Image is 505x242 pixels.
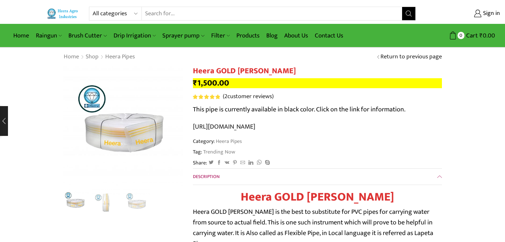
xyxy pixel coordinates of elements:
[63,66,183,186] img: Heera GOLD Krishi Pipe
[63,53,135,61] nav: Breadcrumb
[65,28,110,43] a: Brush Cutter
[193,148,442,156] span: Tag:
[208,28,233,43] a: Filter
[10,28,33,43] a: Home
[458,32,464,39] span: 0
[142,7,402,20] input: Search for...
[193,76,229,90] bdi: 1,500.00
[159,28,208,43] a: Sprayer pump
[380,53,442,61] a: Return to previous page
[402,7,415,20] button: Search button
[193,94,220,99] span: Rated out of 5 based on customer ratings
[233,28,263,43] a: Products
[215,137,242,146] a: Heera Pipes
[481,9,500,18] span: Sign in
[202,148,235,156] a: Trending Now
[263,28,281,43] a: Blog
[193,104,442,115] p: This pipe is currently available in black color. Click on the link for information.
[62,188,89,215] img: Heera GOLD Krishi Pipe
[224,91,227,101] span: 2
[63,66,183,186] div: 1 / 3
[193,138,242,145] span: Category:
[193,169,442,185] a: Description
[193,76,197,90] span: ₹
[62,189,89,215] li: 1 / 3
[479,30,495,41] bdi: 0.00
[479,30,483,41] span: ₹
[422,30,495,42] a: 0 Cart ₹0.00
[193,94,221,99] span: 2
[92,189,120,215] li: 2 / 3
[464,31,478,40] span: Cart
[110,28,159,43] a: Drip Irrigation
[92,189,120,216] a: IMG_0905
[193,121,255,132] a: [URL][DOMAIN_NAME]
[193,66,442,76] h1: Heera GOLD [PERSON_NAME]
[193,173,219,180] span: Description
[33,28,65,43] a: Raingun
[63,53,79,61] a: Home
[281,28,311,43] a: About Us
[426,8,500,20] a: Sign in
[85,53,99,61] a: Shop
[123,189,151,215] li: 3 / 3
[193,94,220,99] div: Rated 5.00 out of 5
[223,92,274,101] a: (2customer reviews)
[193,190,442,204] h1: Heera GOLD [PERSON_NAME]
[193,159,207,167] span: Share:
[123,189,151,216] img: Heera GOLD Krishi Pipe
[105,53,135,61] a: Heera Pipes
[311,28,347,43] a: Contact Us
